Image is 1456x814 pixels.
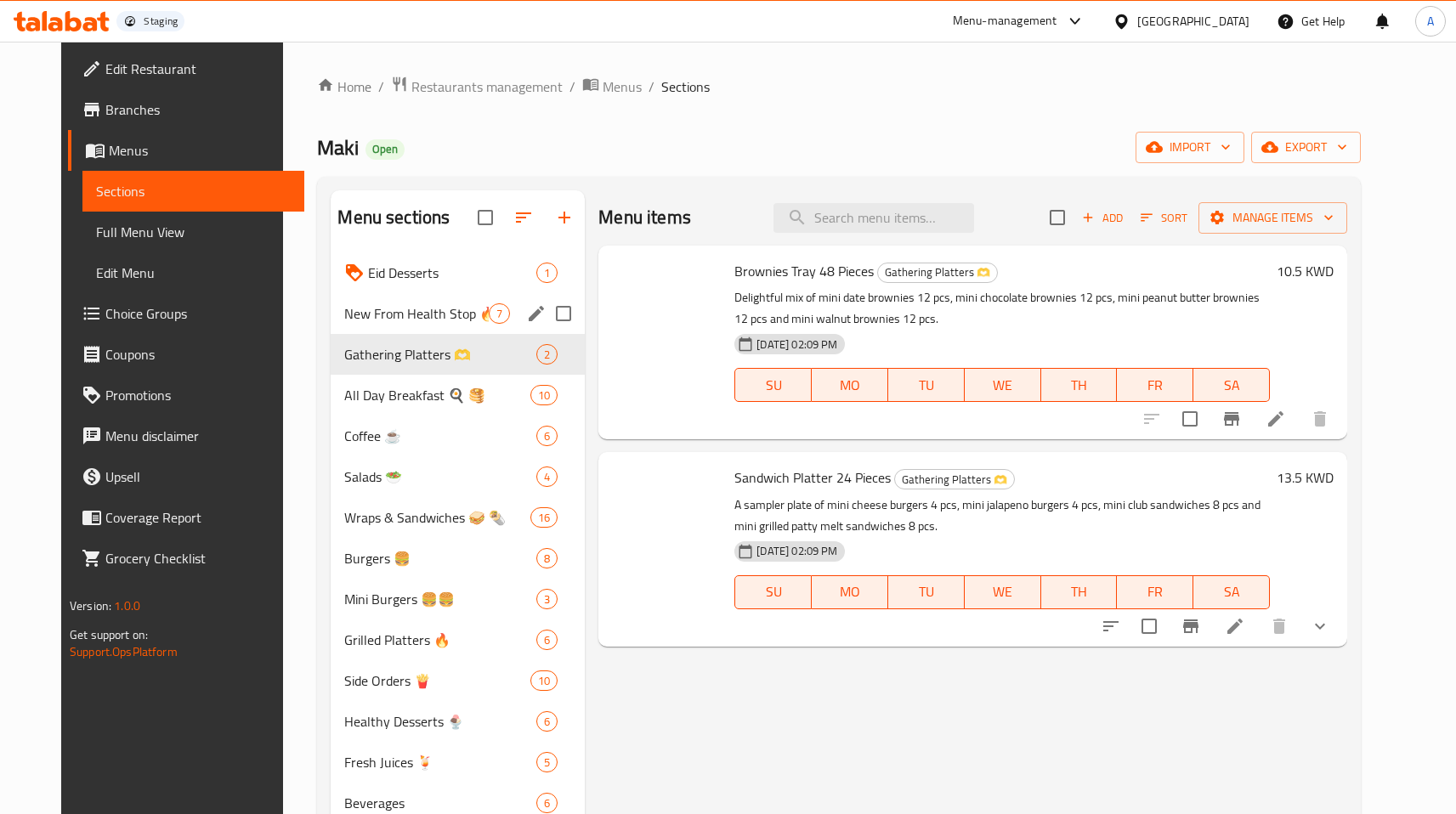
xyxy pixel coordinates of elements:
[344,711,536,732] span: Healthy Desserts 🍨
[109,140,291,161] span: Menus
[1041,575,1118,609] button: TH
[344,426,536,446] span: Coffee ☕
[537,755,557,771] span: 5
[317,76,371,97] a: Home
[344,303,489,324] span: New From Health Stop 🔥🔥🔥
[530,385,558,405] div: items
[368,263,536,283] span: Eid Desserts
[582,76,642,98] a: Menus
[68,456,304,497] a: Upsell
[603,76,642,97] span: Menus
[96,263,291,283] span: Edit Menu
[536,711,558,732] div: items
[1200,579,1263,604] span: SA
[773,203,974,233] input: search
[598,205,691,230] h2: Menu items
[1048,579,1111,604] span: TH
[734,258,874,284] span: Brownies Tray 48 Pieces
[1040,200,1075,235] span: Select section
[537,428,557,444] span: 6
[953,11,1057,31] div: Menu-management
[105,426,291,446] span: Menu disclaimer
[68,89,304,130] a: Branches
[734,575,812,609] button: SU
[331,660,585,701] div: Side Orders 🍟10
[742,579,805,604] span: SU
[649,76,654,97] li: /
[68,293,304,334] a: Choice Groups
[105,99,291,120] span: Branches
[1124,579,1187,604] span: FR
[1091,606,1131,647] button: sort-choices
[965,575,1041,609] button: WE
[378,76,384,97] li: /
[537,795,557,811] span: 6
[537,265,557,281] span: 1
[317,76,1361,98] nav: breadcrumb
[105,466,291,487] span: Upsell
[819,373,881,398] span: MO
[888,575,965,609] button: TU
[750,336,844,353] span: [DATE] 02:09 PM
[70,595,111,617] span: Version:
[503,197,544,238] span: Sort sections
[331,579,585,619] div: Mini Burgers 🍔🍔3
[895,579,958,604] span: TU
[344,344,536,365] div: Gathering Platters 🫶
[536,426,558,446] div: items
[82,212,304,252] a: Full Menu View
[331,619,585,660] div: Grilled Platters 🔥6
[569,76,575,97] li: /
[105,344,291,365] span: Coupons
[70,624,148,646] span: Get support on:
[68,334,304,375] a: Coupons
[1251,132,1361,163] button: export
[114,595,140,617] span: 1.0.0
[68,375,304,415] a: Promotions
[344,385,530,405] span: All Day Breakfast 🍳 🥞
[1193,368,1270,402] button: SA
[524,301,549,326] button: edit
[105,385,291,405] span: Promotions
[1193,575,1270,609] button: SA
[531,510,557,526] span: 16
[734,495,1270,537] p: A sampler plate of mini cheese burgers 4 pcs, mini jalapeno burgers 4 pcs, mini club sandwiches 8...
[331,742,585,783] div: Fresh Juices 🍹5
[1130,205,1198,231] span: Sort items
[1259,606,1300,647] button: delete
[1136,205,1192,231] button: Sort
[894,469,1015,489] div: Gathering Platters 🫶
[536,344,558,365] div: items
[1117,575,1193,609] button: FR
[1266,409,1286,429] a: Edit menu item
[536,589,558,609] div: items
[344,507,530,528] span: Wraps & Sandwiches 🥪 🌯
[1198,202,1347,234] button: Manage items
[1265,137,1347,158] span: export
[331,334,585,375] div: Gathering Platters 🫶2
[1137,12,1249,31] div: [GEOGRAPHIC_DATA]
[82,252,304,293] a: Edit Menu
[537,469,557,485] span: 4
[819,579,881,604] span: MO
[317,128,359,167] span: Maki
[344,793,536,813] span: Beverages
[1427,12,1434,31] span: A
[331,252,585,293] div: Eid Desserts1
[734,287,1270,330] p: Delightful mix of mini date brownies 12 pcs, mini chocolate brownies 12 pcs, mini peanut butter b...
[144,14,178,28] div: Staging
[344,589,536,609] div: Mini Burgers 🍔🍔
[972,373,1034,398] span: WE
[96,181,291,201] span: Sections
[344,670,530,691] span: Side Orders 🍟
[411,76,563,97] span: Restaurants management
[531,673,557,689] span: 10
[489,303,510,324] div: items
[467,200,503,235] span: Select all sections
